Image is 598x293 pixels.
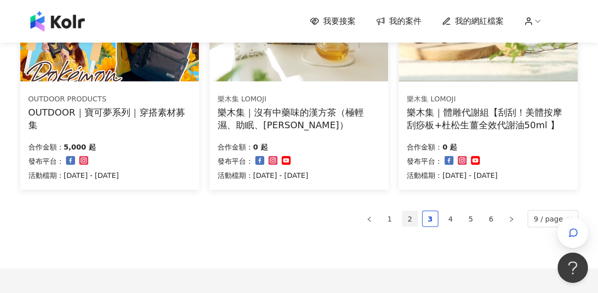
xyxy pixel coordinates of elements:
div: OUTDOOR PRODUCTS [28,94,191,104]
div: 樂木集｜沒有中藥味的漢方茶（極輕濕、助眠、[PERSON_NAME]） [218,106,380,131]
div: 樂木集 LOMOJI [407,94,569,104]
div: 樂木集 LOMOJI [218,94,380,104]
p: 合作金額： [407,141,442,153]
span: 我要接案 [323,16,356,27]
a: 3 [423,211,438,226]
li: Previous Page [361,210,377,227]
p: 0 起 [442,141,457,153]
p: 0 起 [253,141,268,153]
div: OUTDOOR｜寶可夢系列｜穿搭素材募集 [28,106,191,131]
p: 發布平台： [407,155,442,167]
p: 合作金額： [28,141,64,153]
a: 6 [483,211,499,226]
p: 5,000 起 [64,141,96,153]
li: 6 [483,210,499,227]
a: 5 [463,211,478,226]
li: 3 [422,210,438,227]
a: 2 [402,211,417,226]
li: Next Page [503,210,519,227]
button: left [361,210,377,227]
a: 1 [382,211,397,226]
li: 1 [381,210,398,227]
p: 發布平台： [28,155,64,167]
li: 2 [402,210,418,227]
p: 活動檔期：[DATE] - [DATE] [28,169,119,181]
a: 我要接案 [310,16,356,27]
span: right [508,216,514,222]
span: 我的案件 [389,16,421,27]
iframe: Help Scout Beacon - Open [557,252,588,283]
span: 9 / page [534,210,572,227]
span: 我的網紅檔案 [455,16,504,27]
div: Page Size [527,210,578,227]
p: 發布平台： [218,155,253,167]
button: right [503,210,519,227]
p: 活動檔期：[DATE] - [DATE] [218,169,308,181]
img: logo [30,11,85,31]
p: 活動檔期：[DATE] - [DATE] [407,169,498,181]
li: 5 [463,210,479,227]
a: 4 [443,211,458,226]
li: 4 [442,210,459,227]
span: left [366,216,372,222]
div: 樂木集｜體雕代謝組【刮刮！美體按摩刮痧板+杜松生薑全效代謝油50ml 】 [407,106,570,131]
p: 合作金額： [218,141,253,153]
a: 我的案件 [376,16,421,27]
a: 我的網紅檔案 [442,16,504,27]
